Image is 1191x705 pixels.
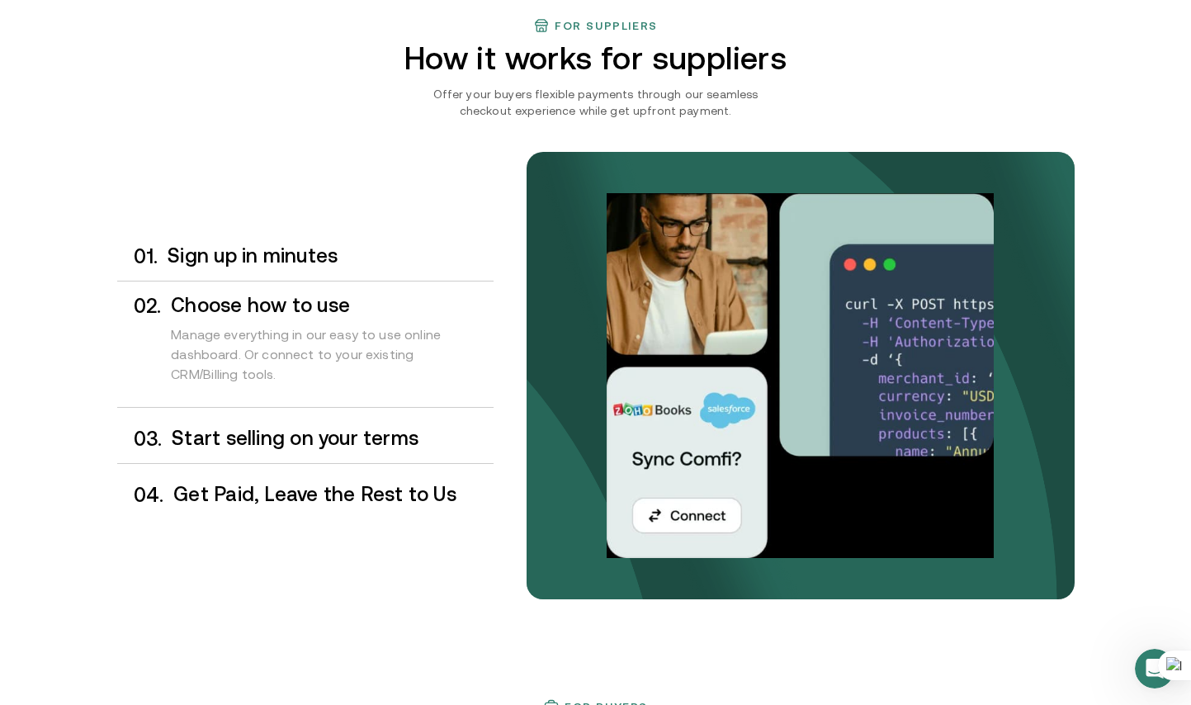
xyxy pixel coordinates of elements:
[533,17,550,34] img: finance
[1135,649,1174,688] iframe: Intercom live chat
[555,19,658,32] h3: For suppliers
[355,40,836,76] h2: How it works for suppliers
[173,484,493,505] h3: Get Paid, Leave the Rest to Us
[168,245,493,267] h3: Sign up in minutes
[117,295,162,400] div: 0 2 .
[171,316,493,400] div: Manage everything in our easy to use online dashboard. Or connect to your existing CRM/Billing to...
[117,428,163,450] div: 0 3 .
[527,152,1075,599] img: bg
[117,245,158,267] div: 0 1 .
[117,484,164,506] div: 0 4 .
[409,86,783,119] p: Offer your buyers flexible payments through our seamless checkout experience while get upfront pa...
[171,295,493,316] h3: Choose how to use
[607,193,995,558] img: Your payments collected on time.
[172,428,493,449] h3: Start selling on your terms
